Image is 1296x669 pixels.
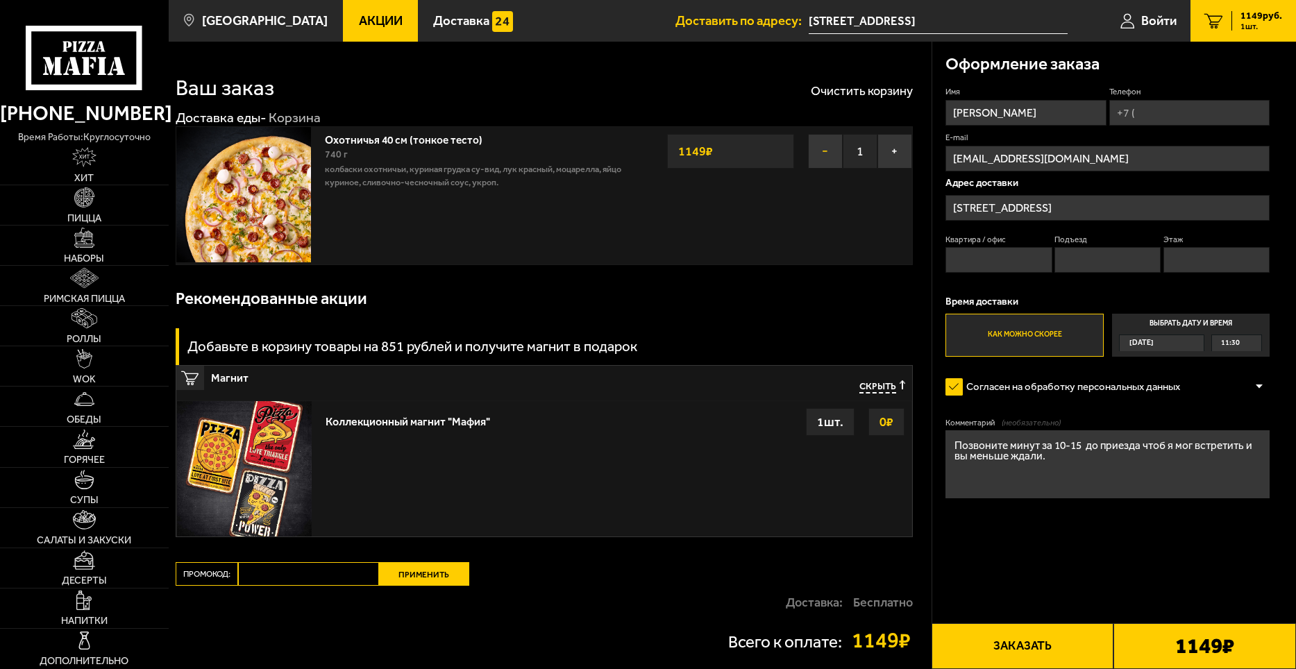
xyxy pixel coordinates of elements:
h3: Добавьте в корзину товары на 851 рублей и получите магнит в подарок [187,339,637,353]
span: 11:30 [1221,335,1240,350]
img: 15daf4d41897b9f0e9f617042186c801.svg [492,11,512,31]
h3: Оформление заказа [945,56,1100,72]
span: 1149 руб. [1240,11,1282,21]
a: Охотничья 40 см (тонкое тесто) [325,129,496,146]
label: Согласен на обработку персональных данных [945,373,1193,400]
h3: Рекомендованные акции [176,290,367,307]
span: Магнит [211,366,653,384]
span: Римская пицца [44,294,125,303]
span: Акции [359,15,403,28]
span: [DATE] [1129,335,1154,350]
strong: 0 ₽ [876,409,897,435]
label: Как можно скорее [945,314,1104,357]
input: Имя [945,100,1106,126]
span: Доставить по адресу: [675,15,809,28]
span: [GEOGRAPHIC_DATA] [202,15,328,28]
span: Салаты и закуски [37,535,131,545]
div: Коллекционный магнит "Мафия" [326,408,490,428]
span: Горячее [64,455,105,464]
input: Ваш адрес доставки [809,8,1068,34]
span: Доставка [433,15,489,28]
strong: 1149 ₽ [675,138,716,164]
div: Корзина [269,109,321,126]
span: (необязательно) [1002,417,1061,428]
span: Дополнительно [40,656,128,666]
button: Очистить корзину [811,85,913,97]
a: Доставка еды- [176,110,267,126]
span: Роллы [67,334,101,344]
button: + [877,134,912,169]
span: 1 [843,134,877,169]
label: Этаж [1163,234,1270,245]
p: Доставка: [786,596,843,609]
span: 1 шт. [1240,22,1282,31]
span: Пицца [67,213,101,223]
button: Применить [379,562,469,586]
span: Россия, Санкт-Петербург, улица Пилотов, 14к1 [809,8,1068,34]
button: Заказать [932,623,1114,669]
p: Всего к оплате: [728,634,842,650]
span: Супы [70,495,99,505]
input: +7 ( [1109,100,1270,126]
button: Скрыть [859,380,905,393]
span: Скрыть [859,380,896,393]
span: Обеды [67,414,101,424]
span: Напитки [61,616,108,625]
p: Время доставки [945,296,1270,307]
p: колбаски охотничьи, куриная грудка су-вид, лук красный, моцарелла, яйцо куриное, сливочно-чесночн... [325,162,625,189]
label: Промокод: [176,562,238,586]
span: Наборы [64,253,104,263]
label: Имя [945,86,1106,97]
span: Хит [74,173,94,183]
span: 740 г [325,149,348,160]
label: E-mail [945,132,1270,143]
a: Коллекционный магнит "Мафия"0₽1шт. [176,400,912,536]
strong: 1149 ₽ [852,629,913,651]
label: Телефон [1109,86,1270,97]
label: Выбрать дату и время [1112,314,1270,357]
span: WOK [73,374,96,384]
div: 1 шт. [806,408,855,436]
label: Подъезд [1054,234,1161,245]
span: Десерты [62,575,107,585]
b: 1149 ₽ [1175,635,1234,657]
label: Квартира / офис [945,234,1052,245]
strong: Бесплатно [853,596,913,609]
h1: Ваш заказ [176,77,274,99]
p: Адрес доставки [945,178,1270,188]
input: @ [945,146,1270,171]
label: Комментарий [945,417,1270,428]
span: Войти [1141,15,1177,28]
button: − [808,134,843,169]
